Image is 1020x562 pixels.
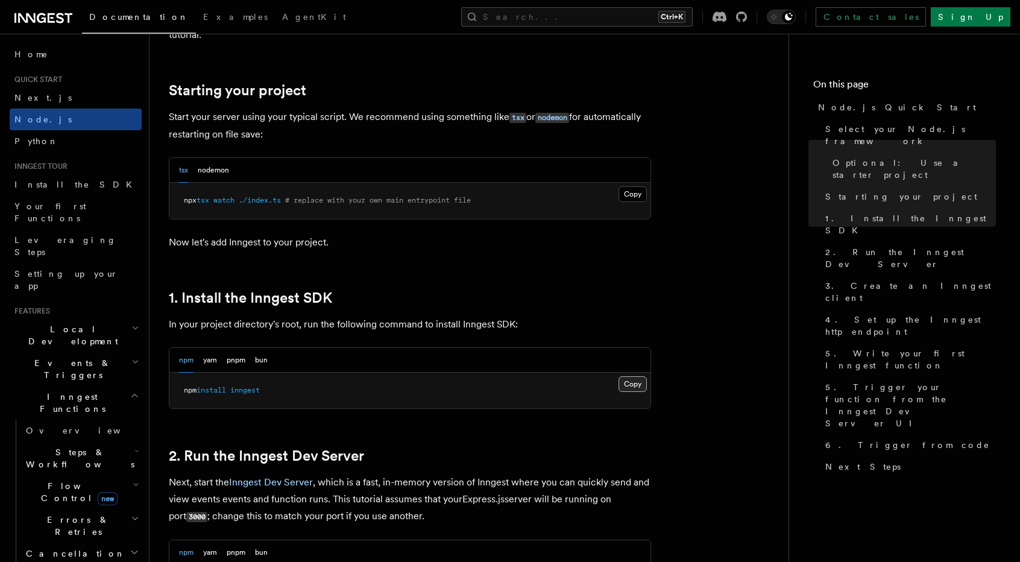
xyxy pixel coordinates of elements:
[14,269,118,291] span: Setting up your app
[239,196,281,204] span: ./index.ts
[825,461,901,473] span: Next Steps
[169,474,651,525] p: Next, start the , which is a fast, in-memory version of Inngest where you can quickly send and vi...
[825,280,996,304] span: 3. Create an Inngest client
[825,314,996,338] span: 4. Set up the Inngest http endpoint
[14,115,72,124] span: Node.js
[169,82,306,99] a: Starting your project
[10,130,142,152] a: Python
[833,157,996,181] span: Optional: Use a starter project
[825,123,996,147] span: Select your Node.js framework
[21,480,133,504] span: Flow Control
[10,75,62,84] span: Quick start
[179,158,188,183] button: tsx
[21,446,134,470] span: Steps & Workflows
[213,196,235,204] span: watch
[820,241,996,275] a: 2. Run the Inngest Dev Server
[14,235,116,257] span: Leveraging Steps
[21,514,131,538] span: Errors & Retries
[98,492,118,505] span: new
[813,96,996,118] a: Node.js Quick Start
[509,111,526,122] a: tsx
[509,113,526,123] code: tsx
[10,323,131,347] span: Local Development
[461,7,693,27] button: Search...Ctrl+K
[825,246,996,270] span: 2. Run the Inngest Dev Server
[825,381,996,429] span: 5. Trigger your function from the Inngest Dev Server UI
[820,456,996,478] a: Next Steps
[10,386,142,420] button: Inngest Functions
[21,441,142,475] button: Steps & Workflows
[10,357,131,381] span: Events & Triggers
[230,386,260,394] span: inngest
[820,343,996,376] a: 5. Write your first Inngest function
[820,186,996,207] a: Starting your project
[10,162,68,171] span: Inngest tour
[14,180,139,189] span: Install the SDK
[619,186,647,202] button: Copy
[229,476,313,488] a: Inngest Dev Server
[26,426,150,435] span: Overview
[184,386,197,394] span: npm
[227,348,245,373] button: pnpm
[179,348,194,373] button: npm
[282,12,346,22] span: AgentKit
[10,195,142,229] a: Your first Functions
[10,109,142,130] a: Node.js
[285,196,471,204] span: # replace with your own main entrypoint file
[82,4,196,34] a: Documentation
[820,434,996,456] a: 6. Trigger from code
[169,316,651,333] p: In your project directory's root, run the following command to install Inngest SDK:
[10,43,142,65] a: Home
[767,10,796,24] button: Toggle dark mode
[21,475,142,509] button: Flow Controlnew
[275,4,353,33] a: AgentKit
[203,12,268,22] span: Examples
[14,93,72,103] span: Next.js
[203,348,217,373] button: yarn
[10,391,130,415] span: Inngest Functions
[619,376,647,392] button: Copy
[820,207,996,241] a: 1. Install the Inngest SDK
[196,4,275,33] a: Examples
[14,136,58,146] span: Python
[10,263,142,297] a: Setting up your app
[10,174,142,195] a: Install the SDK
[169,109,651,143] p: Start your server using your typical script. We recommend using something like or for automatical...
[21,420,142,441] a: Overview
[820,118,996,152] a: Select your Node.js framework
[10,306,50,316] span: Features
[10,87,142,109] a: Next.js
[197,196,209,204] span: tsx
[816,7,926,27] a: Contact sales
[10,318,142,352] button: Local Development
[828,152,996,186] a: Optional: Use a starter project
[535,111,569,122] a: nodemon
[820,309,996,343] a: 4. Set up the Inngest http endpoint
[184,196,197,204] span: npx
[21,548,125,560] span: Cancellation
[10,229,142,263] a: Leveraging Steps
[186,512,207,522] code: 3000
[825,347,996,371] span: 5. Write your first Inngest function
[825,439,990,451] span: 6. Trigger from code
[813,77,996,96] h4: On this page
[89,12,189,22] span: Documentation
[197,386,226,394] span: install
[14,201,86,223] span: Your first Functions
[658,11,685,23] kbd: Ctrl+K
[10,352,142,386] button: Events & Triggers
[21,509,142,543] button: Errors & Retries
[820,376,996,434] a: 5. Trigger your function from the Inngest Dev Server UI
[818,101,976,113] span: Node.js Quick Start
[820,275,996,309] a: 3. Create an Inngest client
[825,212,996,236] span: 1. Install the Inngest SDK
[931,7,1010,27] a: Sign Up
[169,289,332,306] a: 1. Install the Inngest SDK
[255,348,268,373] button: bun
[14,48,48,60] span: Home
[535,113,569,123] code: nodemon
[198,158,229,183] button: nodemon
[169,447,364,464] a: 2. Run the Inngest Dev Server
[825,191,977,203] span: Starting your project
[169,234,651,251] p: Now let's add Inngest to your project.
